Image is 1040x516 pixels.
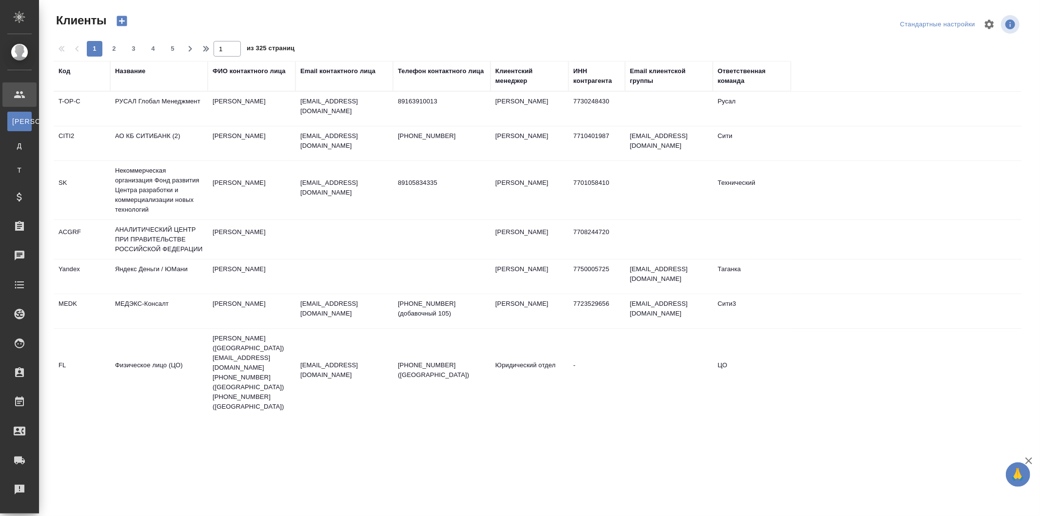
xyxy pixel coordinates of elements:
td: Сити [713,126,791,160]
td: [PERSON_NAME] [491,259,569,294]
p: [PHONE_NUMBER] (добавочный 105) [398,299,486,318]
td: МЕДЭКС-Консалт [110,294,208,328]
p: [PHONE_NUMBER] [398,131,486,141]
div: ИНН контрагента [573,66,620,86]
td: [EMAIL_ADDRESS][DOMAIN_NAME] [625,126,713,160]
td: Технический [713,173,791,207]
div: Email контактного лица [300,66,375,76]
td: [PERSON_NAME] [491,222,569,257]
div: split button [898,17,978,32]
p: 89163910013 [398,97,486,106]
td: ACGRF [54,222,110,257]
span: Посмотреть информацию [1001,15,1021,34]
button: 3 [126,41,141,57]
button: 4 [145,41,161,57]
a: Д [7,136,32,156]
td: [PERSON_NAME] [208,222,295,257]
td: [PERSON_NAME] [491,92,569,126]
td: Физическое лицо (ЦО) [110,356,208,390]
span: Т [12,165,27,175]
td: [PERSON_NAME] [208,173,295,207]
td: [PERSON_NAME] [208,126,295,160]
td: РУСАЛ Глобал Менеджмент [110,92,208,126]
span: Клиенты [54,13,106,28]
div: Телефон контактного лица [398,66,484,76]
a: Т [7,160,32,180]
p: [EMAIL_ADDRESS][DOMAIN_NAME] [300,97,388,116]
td: [PERSON_NAME] [208,294,295,328]
div: Код [59,66,70,76]
td: 7750005725 [569,259,625,294]
td: 7710401987 [569,126,625,160]
button: 🙏 [1006,462,1030,487]
td: 7708244720 [569,222,625,257]
td: [EMAIL_ADDRESS][DOMAIN_NAME] [625,259,713,294]
td: ЦО [713,356,791,390]
p: [EMAIL_ADDRESS][DOMAIN_NAME] [300,178,388,198]
button: 5 [165,41,180,57]
td: [PERSON_NAME] [491,294,569,328]
td: Yandex [54,259,110,294]
td: [PERSON_NAME] [491,126,569,160]
span: Настроить таблицу [978,13,1001,36]
span: 3 [126,44,141,54]
td: 7723529656 [569,294,625,328]
td: Русал [713,92,791,126]
div: ФИО контактного лица [213,66,286,76]
div: Ответственная команда [718,66,786,86]
span: 5 [165,44,180,54]
td: 7701058410 [569,173,625,207]
td: Сити3 [713,294,791,328]
div: Клиентский менеджер [495,66,564,86]
td: - [569,356,625,390]
span: 🙏 [1010,464,1026,485]
span: Д [12,141,27,151]
td: [PERSON_NAME] ([GEOGRAPHIC_DATA]) [EMAIL_ADDRESS][DOMAIN_NAME] [PHONE_NUMBER] ([GEOGRAPHIC_DATA])... [208,329,295,417]
td: Яндекс Деньги / ЮМани [110,259,208,294]
span: из 325 страниц [247,42,294,57]
span: 2 [106,44,122,54]
a: [PERSON_NAME] [7,112,32,131]
td: АО КБ СИТИБАНК (2) [110,126,208,160]
td: Некоммерческая организация Фонд развития Центра разработки и коммерциализации новых технологий [110,161,208,219]
td: [PERSON_NAME] [491,173,569,207]
p: [PHONE_NUMBER] ([GEOGRAPHIC_DATA]) [398,360,486,380]
td: T-OP-C [54,92,110,126]
span: [PERSON_NAME] [12,117,27,126]
td: 7730248430 [569,92,625,126]
p: [EMAIL_ADDRESS][DOMAIN_NAME] [300,360,388,380]
td: [PERSON_NAME] [208,92,295,126]
div: Название [115,66,145,76]
td: SK [54,173,110,207]
td: Юридический отдел [491,356,569,390]
td: АНАЛИТИЧЕСКИЙ ЦЕНТР ПРИ ПРАВИТЕЛЬСТВЕ РОССИЙСКОЙ ФЕДЕРАЦИИ [110,220,208,259]
td: CITI2 [54,126,110,160]
button: 2 [106,41,122,57]
p: [EMAIL_ADDRESS][DOMAIN_NAME] [300,131,388,151]
button: Создать [110,13,134,29]
td: Таганка [713,259,791,294]
span: 4 [145,44,161,54]
p: [EMAIL_ADDRESS][DOMAIN_NAME] [300,299,388,318]
td: [EMAIL_ADDRESS][DOMAIN_NAME] [625,294,713,328]
td: MEDK [54,294,110,328]
p: 89105834335 [398,178,486,188]
td: [PERSON_NAME] [208,259,295,294]
td: FL [54,356,110,390]
div: Email клиентской группы [630,66,708,86]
